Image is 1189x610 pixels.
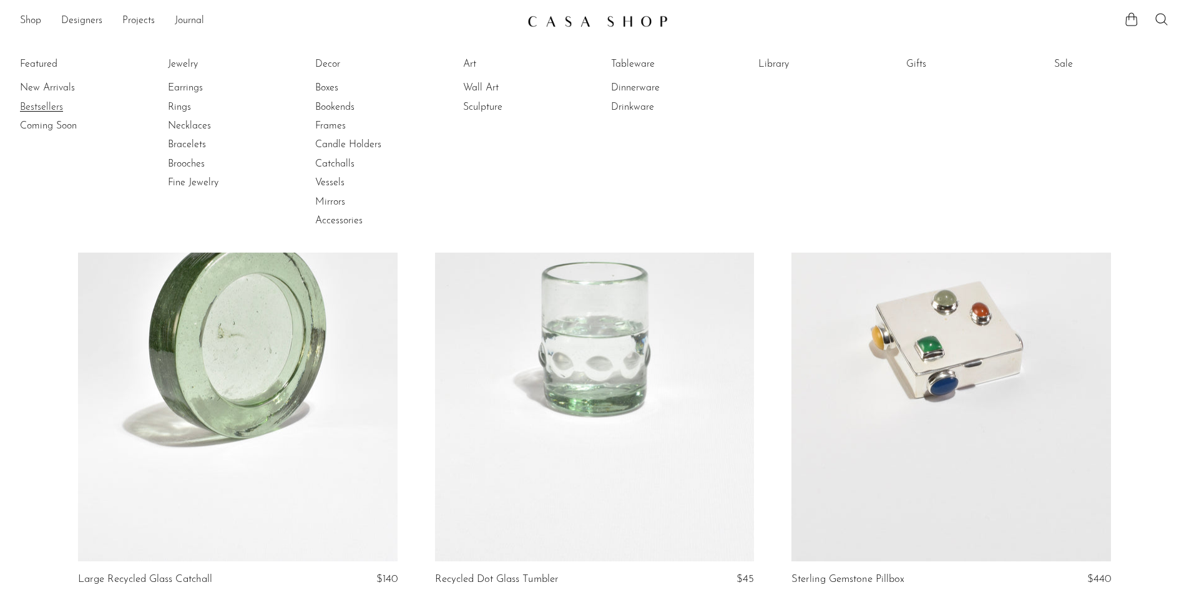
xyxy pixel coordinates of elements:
[611,100,705,114] a: Drinkware
[57,124,97,134] span: Clip a block
[758,55,852,79] ul: Library
[151,176,218,191] span: Clear all and close
[1054,55,1148,79] ul: Sale
[611,55,705,117] ul: Tableware
[20,13,41,29] a: Shop
[376,574,398,584] span: $140
[168,157,262,171] a: Brooches
[315,176,409,190] a: Vessels
[78,574,212,585] a: Large Recycled Glass Catchall
[168,119,262,133] a: Necklaces
[37,139,228,159] button: Clip a screenshot
[20,81,114,95] a: New Arrivals
[37,99,228,119] button: Clip a selection (Select text first)
[20,119,114,133] a: Coming Soon
[463,81,557,95] a: Wall Art
[20,11,517,32] ul: NEW HEADER MENU
[1087,574,1111,584] span: $440
[37,119,228,139] button: Clip a block
[463,57,557,71] a: Art
[37,79,228,99] button: Clip a bookmark
[168,176,262,190] a: Fine Jewelry
[611,57,705,71] a: Tableware
[315,119,409,133] a: Frames
[315,100,409,114] a: Bookends
[315,138,409,152] a: Candle Holders
[315,55,409,231] ul: Decor
[611,81,705,95] a: Dinnerware
[57,104,167,114] span: Clip a selection (Select text first)
[57,144,114,154] span: Clip a screenshot
[315,157,409,171] a: Catchalls
[32,54,233,79] input: Untitled
[315,81,409,95] a: Boxes
[315,195,409,209] a: Mirrors
[906,55,1000,79] ul: Gifts
[20,79,114,135] ul: Featured
[168,55,262,193] ul: Jewelry
[31,538,226,552] div: Destination
[20,11,517,32] nav: Desktop navigation
[463,100,557,114] a: Sculpture
[57,84,113,94] span: Clip a bookmark
[435,574,559,585] a: Recycled Dot Glass Tumbler
[51,554,93,569] span: Inbox Panel
[791,574,904,585] a: Sterling Gemstone Pillbox
[122,13,155,29] a: Projects
[168,57,262,71] a: Jewelry
[20,100,114,114] a: Bestsellers
[315,57,409,71] a: Decor
[61,13,102,29] a: Designers
[736,574,754,584] span: $45
[168,138,262,152] a: Bracelets
[758,57,852,71] a: Library
[59,17,82,27] span: xTiles
[906,57,1000,71] a: Gifts
[175,13,204,29] a: Journal
[315,214,409,228] a: Accessories
[168,81,262,95] a: Earrings
[168,100,262,114] a: Rings
[463,55,557,117] ul: Art
[1054,57,1148,71] a: Sale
